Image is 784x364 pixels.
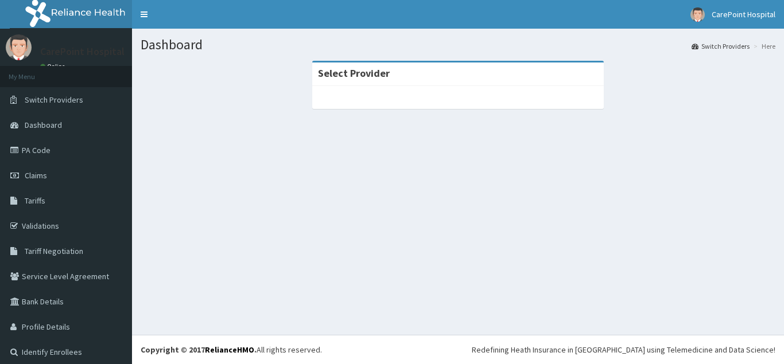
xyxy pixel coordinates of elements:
strong: Copyright © 2017 . [141,345,257,355]
img: User Image [690,7,705,22]
img: User Image [6,34,32,60]
h1: Dashboard [141,37,775,52]
a: Online [40,62,68,71]
li: Here [751,41,775,51]
p: CarePoint Hospital [40,46,125,57]
div: Redefining Heath Insurance in [GEOGRAPHIC_DATA] using Telemedicine and Data Science! [472,344,775,355]
span: Switch Providers [25,95,83,105]
footer: All rights reserved. [132,335,784,364]
span: Claims [25,170,47,181]
strong: Select Provider [318,66,390,80]
span: CarePoint Hospital [712,9,775,19]
a: Switch Providers [692,41,750,51]
span: Tariff Negotiation [25,246,83,256]
span: Dashboard [25,120,62,130]
span: Tariffs [25,195,45,206]
a: RelianceHMO [205,345,254,355]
